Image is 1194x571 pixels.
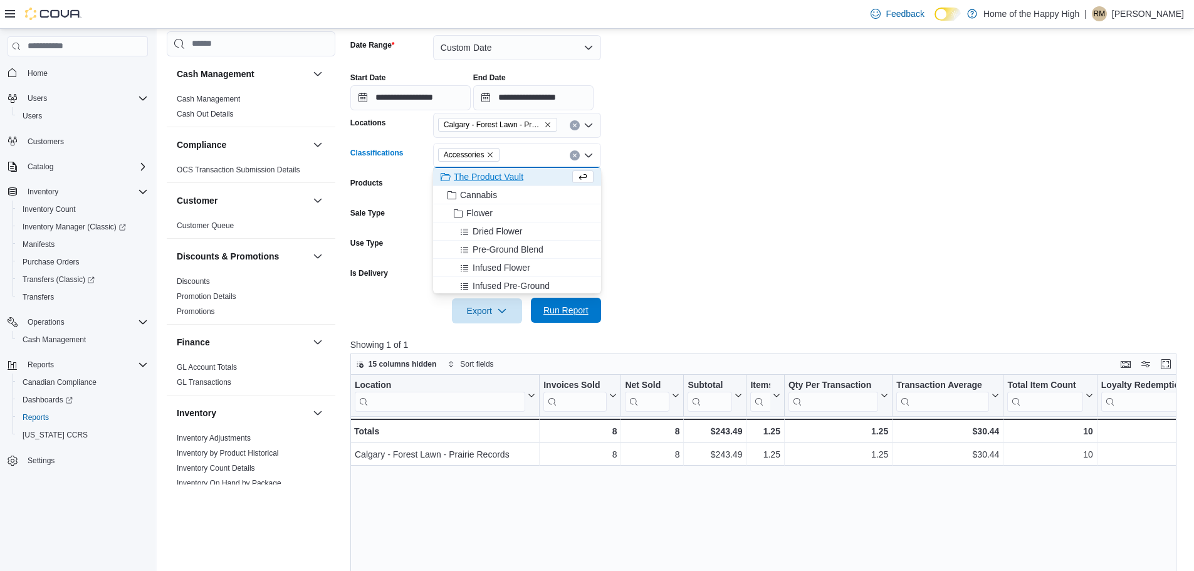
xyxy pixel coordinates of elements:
[13,391,153,409] a: Dashboards
[177,449,279,458] a: Inventory by Product Historical
[543,379,617,411] button: Invoices Sold
[28,187,58,197] span: Inventory
[23,65,148,81] span: Home
[23,412,49,422] span: Reports
[23,315,148,330] span: Operations
[23,357,59,372] button: Reports
[177,68,308,80] button: Cash Management
[23,395,73,405] span: Dashboards
[177,463,255,473] span: Inventory Count Details
[23,66,53,81] a: Home
[433,168,601,186] button: The Product Vault
[13,218,153,236] a: Inventory Manager (Classic)
[177,336,308,348] button: Finance
[1007,379,1082,411] div: Total Item Count
[23,159,148,174] span: Catalog
[625,379,669,391] div: Net Sold
[788,379,878,391] div: Qty Per Transaction
[177,95,240,103] a: Cash Management
[23,134,69,149] a: Customers
[788,447,888,462] div: 1.25
[625,379,669,411] div: Net Sold
[433,204,601,223] button: Flower
[1084,6,1087,21] p: |
[531,298,601,323] button: Run Report
[433,223,601,241] button: Dried Flower
[177,433,251,443] span: Inventory Adjustments
[3,183,153,201] button: Inventory
[177,194,308,207] button: Customer
[177,306,215,317] span: Promotions
[3,356,153,374] button: Reports
[177,378,231,387] a: GL Transactions
[13,201,153,218] button: Inventory Count
[18,237,60,252] a: Manifests
[28,317,65,327] span: Operations
[13,331,153,348] button: Cash Management
[688,447,742,462] div: $243.49
[18,332,91,347] a: Cash Management
[369,359,437,369] span: 15 columns hidden
[23,134,148,149] span: Customers
[444,149,484,161] span: Accessories
[177,139,308,151] button: Compliance
[177,292,236,301] a: Promotion Details
[18,290,148,305] span: Transfers
[13,426,153,444] button: [US_STATE] CCRS
[23,453,148,468] span: Settings
[13,288,153,306] button: Transfers
[688,379,732,391] div: Subtotal
[177,291,236,301] span: Promotion Details
[177,94,240,104] span: Cash Management
[23,275,95,285] span: Transfers (Classic)
[625,447,679,462] div: 8
[23,222,126,232] span: Inventory Manager (Classic)
[177,277,210,286] a: Discounts
[18,410,148,425] span: Reports
[177,221,234,231] span: Customer Queue
[177,377,231,387] span: GL Transactions
[473,261,530,274] span: Infused Flower
[28,162,53,172] span: Catalog
[886,8,924,20] span: Feedback
[28,137,64,147] span: Customers
[23,335,86,345] span: Cash Management
[350,208,385,218] label: Sale Type
[13,409,153,426] button: Reports
[584,150,594,160] button: Close list of options
[473,225,522,238] span: Dried Flower
[473,243,543,256] span: Pre-Ground Blend
[983,6,1079,21] p: Home of the Happy High
[543,379,607,411] div: Invoices Sold
[177,276,210,286] span: Discounts
[18,427,148,443] span: Washington CCRS
[177,479,281,488] a: Inventory On Hand by Package
[688,379,742,411] button: Subtotal
[177,307,215,316] a: Promotions
[1158,357,1173,372] button: Enter fullscreen
[473,85,594,110] input: Press the down key to open a popover containing a calendar.
[18,202,81,217] a: Inventory Count
[177,407,308,419] button: Inventory
[433,35,601,60] button: Custom Date
[1094,6,1106,21] span: RM
[18,237,148,252] span: Manifests
[18,375,148,390] span: Canadian Compliance
[350,85,471,110] input: Press the down key to open a popover containing a calendar.
[466,207,493,219] span: Flower
[167,274,335,324] div: Discounts & Promotions
[23,184,63,199] button: Inventory
[177,407,216,419] h3: Inventory
[351,357,442,372] button: 15 columns hidden
[23,377,97,387] span: Canadian Compliance
[13,236,153,253] button: Manifests
[355,379,525,411] div: Location
[543,424,617,439] div: 8
[350,268,388,278] label: Is Delivery
[28,456,55,466] span: Settings
[433,241,601,259] button: Pre-Ground Blend
[1007,379,1082,391] div: Total Item Count
[177,165,300,175] span: OCS Transaction Submission Details
[750,379,770,391] div: Items Per Transaction
[750,379,780,411] button: Items Per Transaction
